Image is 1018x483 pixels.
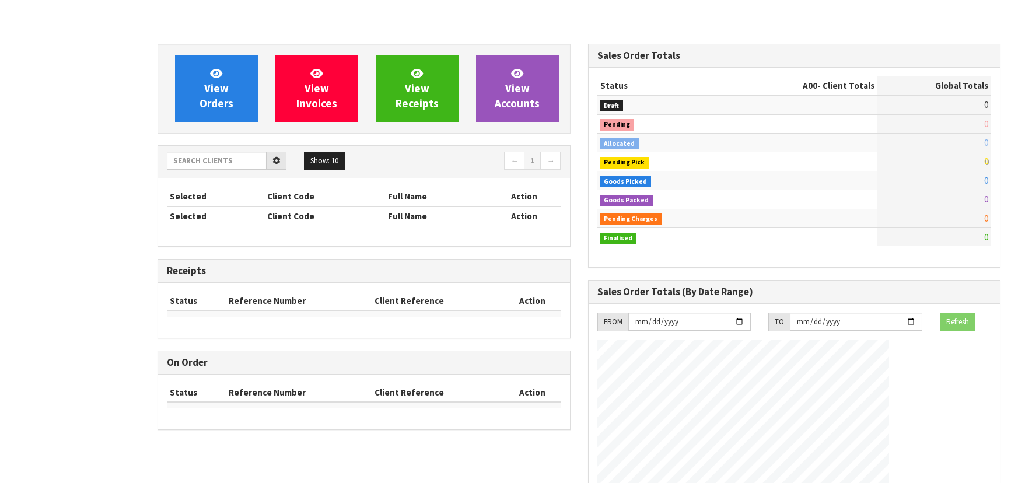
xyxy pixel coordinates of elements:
th: Client Reference [372,292,505,310]
th: Global Totals [877,76,991,95]
span: Pending Pick [600,157,649,169]
h3: Receipts [167,265,561,276]
a: → [540,152,561,170]
th: Action [488,187,561,206]
span: Draft [600,100,624,112]
span: View Invoices [296,66,337,110]
a: ViewOrders [175,55,258,122]
th: Status [167,292,226,310]
span: 0 [984,213,988,224]
span: Pending Charges [600,213,662,225]
input: Search clients [167,152,267,170]
span: 0 [984,118,988,129]
a: ViewInvoices [275,55,358,122]
div: FROM [597,313,628,331]
span: 0 [984,232,988,243]
th: Client Code [264,187,386,206]
span: 0 [984,137,988,148]
a: 1 [524,152,541,170]
h3: On Order [167,357,561,368]
div: TO [768,313,790,331]
span: View Orders [200,66,233,110]
h3: Sales Order Totals (By Date Range) [597,286,992,297]
span: 0 [984,99,988,110]
th: Full Name [385,206,488,225]
span: Allocated [600,138,639,150]
th: Status [167,383,226,402]
th: Status [597,76,727,95]
a: ViewAccounts [476,55,559,122]
th: - Client Totals [727,76,877,95]
th: Client Code [264,206,386,225]
span: Finalised [600,233,637,244]
span: Goods Picked [600,176,652,188]
th: Reference Number [226,292,372,310]
span: 0 [984,175,988,186]
span: View Receipts [396,66,439,110]
th: Selected [167,206,264,225]
th: Action [504,292,561,310]
a: ← [504,152,524,170]
span: A00 [803,80,817,91]
th: Full Name [385,187,488,206]
span: View Accounts [495,66,540,110]
span: Pending [600,119,635,131]
th: Client Reference [372,383,505,402]
span: 0 [984,194,988,205]
th: Selected [167,187,264,206]
th: Action [488,206,561,225]
a: ViewReceipts [376,55,459,122]
th: Action [504,383,561,402]
button: Show: 10 [304,152,345,170]
button: Refresh [940,313,975,331]
span: Goods Packed [600,195,653,206]
h3: Sales Order Totals [597,50,992,61]
nav: Page navigation [373,152,561,172]
span: 0 [984,156,988,167]
th: Reference Number [226,383,372,402]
